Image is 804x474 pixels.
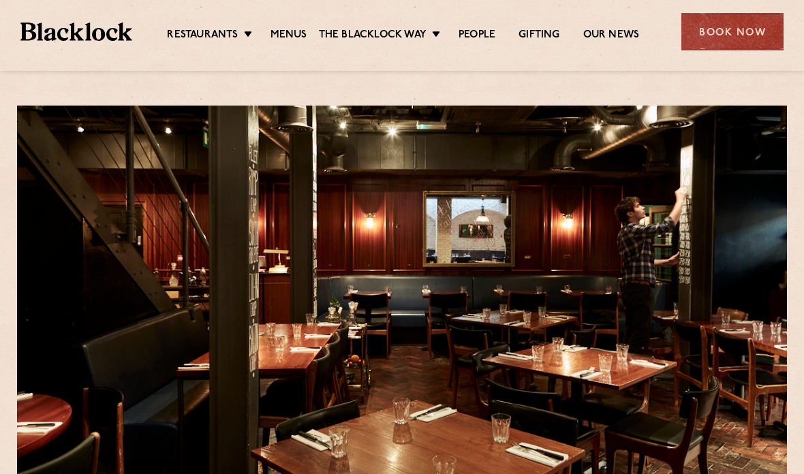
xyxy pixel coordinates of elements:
div: Book Now [681,13,784,50]
a: People [459,29,495,42]
a: Menus [270,29,307,42]
a: Restaurants [167,29,238,42]
a: The Blacklock Way [319,29,427,42]
a: Gifting [519,29,559,42]
img: BL_Textured_Logo-footer-cropped.svg [20,22,132,42]
a: Our News [583,29,640,42]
